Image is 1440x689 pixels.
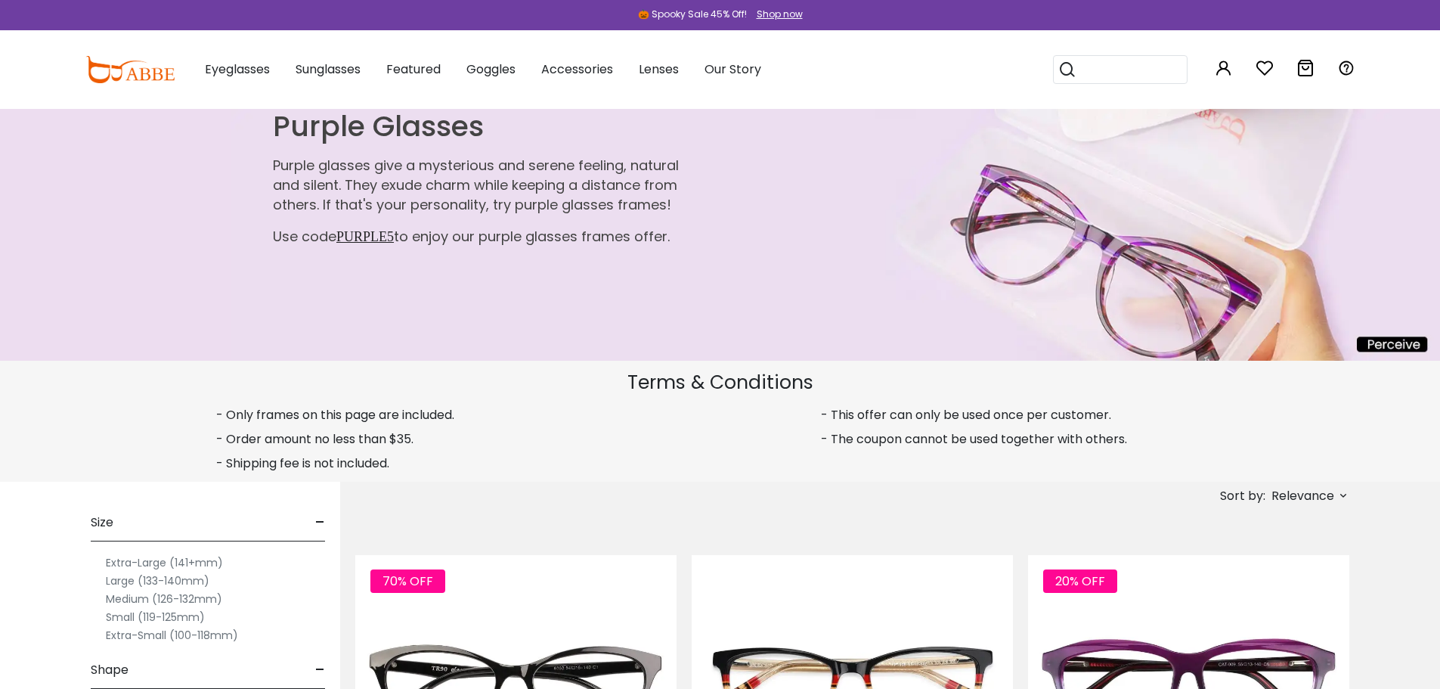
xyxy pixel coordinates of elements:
[1220,487,1265,504] span: Sort by:
[85,56,175,83] img: abbeglasses.com
[91,504,113,541] span: Size
[638,8,747,21] div: 🎃 Spooky Sale 45% Off!
[106,626,238,644] label: Extra-Small (100-118mm)
[821,409,1224,421] p: - This offer can only be used once per customer.
[216,458,720,470] p: - Shipping fee is not included.
[205,61,270,78] span: Eyeglasses
[1271,483,1334,510] span: Relevance
[336,229,394,244] span: PURPLE5
[273,109,708,144] h1: Purple Glasses
[273,156,708,215] p: Purple glasses give a mysterious and serene feeling, natural and silent. They exude charm while k...
[296,61,361,78] span: Sunglasses
[106,572,209,590] label: Large (133-140mm)
[705,61,761,78] span: Our Story
[541,61,613,78] span: Accessories
[216,409,720,421] p: - Only frames on this page are included.
[315,504,325,541] span: -
[370,570,445,593] span: 70% OFF
[757,8,803,21] div: Shop now
[749,8,803,20] a: Shop now
[1043,570,1117,593] span: 20% OFF
[821,433,1224,445] p: - The coupon cannot be used together with others.
[466,61,516,78] span: Goggles
[639,61,679,78] span: Lenses
[386,61,441,78] span: Featured
[273,227,708,247] p: Use code to enjoy our purple glasses frames offer.
[106,554,223,572] label: Extra-Large (141+mm)
[91,652,129,688] span: Shape
[106,590,222,608] label: Medium (126-132mm)
[315,652,325,688] span: -
[231,109,1440,361] img: 1645423673158.jpg
[216,433,720,445] p: - Order amount no less than $35.
[106,608,205,626] label: Small (119-125mm)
